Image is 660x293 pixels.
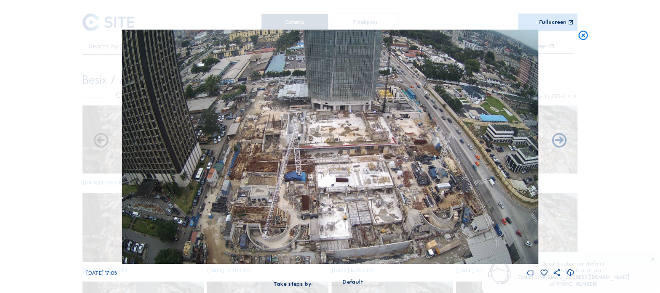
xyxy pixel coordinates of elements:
div: Fullscreen [539,19,567,25]
div: Take steps by: [273,281,313,287]
span: [DATE] 17:05 [86,270,117,276]
div: Default [319,277,387,286]
img: Image [122,30,538,264]
div: Default [342,277,363,287]
i: Forward [92,132,109,150]
i: Back [551,132,568,150]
